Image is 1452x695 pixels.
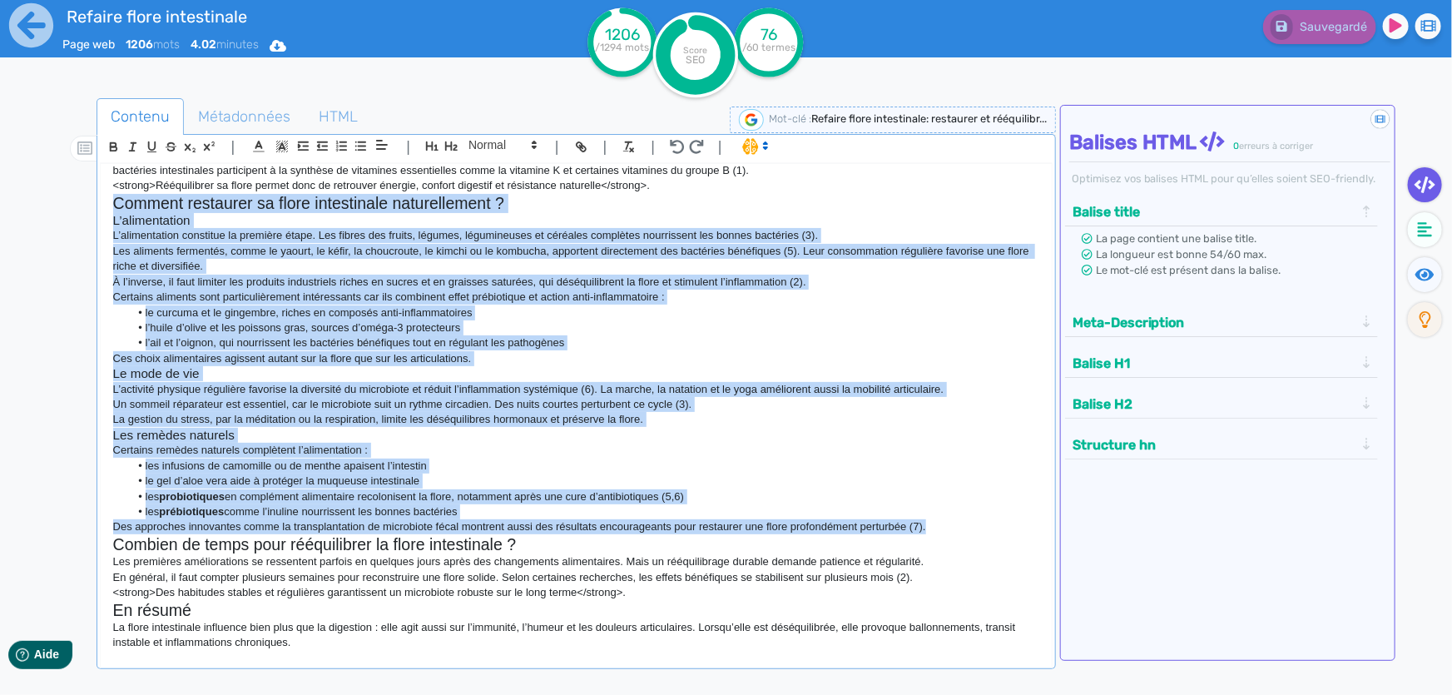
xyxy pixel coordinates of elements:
tspan: SEO [686,53,705,66]
span: Sauvegardé [1300,20,1367,34]
span: I.Assistant [735,137,774,156]
a: Métadonnées [184,98,305,136]
span: Page web [62,37,115,52]
button: Sauvegardé [1263,10,1376,44]
h3: L’alimentation [113,213,1039,228]
button: Balise title [1068,198,1360,226]
p: L’activité physique régulière favorise la diversité du microbiote et réduit l’inflammation systém... [113,382,1039,397]
button: Balise H1 [1068,350,1360,377]
p: Les premières améliorations se ressentent parfois en quelques jours après des changements aliment... [113,554,1039,569]
li: l’ail et l’oignon, qui nourrissent les bactéries bénéfiques tout en régulant les pathogènes [129,335,1039,350]
span: 0 [1234,141,1240,151]
button: Balise H2 [1068,390,1360,418]
h2: Combien de temps pour rééquilibrer la flore intestinale ? [113,535,1039,554]
h2: Comment restaurer sa flore intestinale naturellement ? [113,194,1039,213]
tspan: 76 [761,25,777,44]
span: Contenu [97,94,183,139]
span: Le mot-clé est présent dans la balise. [1097,264,1281,276]
tspan: /60 termes [742,42,795,53]
h2: En résumé [113,601,1039,620]
span: | [231,136,235,158]
tspan: Score [683,45,707,56]
span: HTML [305,94,371,139]
a: Contenu [97,98,184,136]
p: L’alimentation constitue la première étape. Les fibres des fruits, légumes, légumineuses et céréa... [113,228,1039,243]
div: Meta-Description [1068,309,1375,336]
span: Métadonnées [185,94,304,139]
p: En général, il faut compter plusieurs semaines pour reconstruire une flore solide. Selon certaine... [113,570,1039,585]
span: La page contient une balise title. [1097,232,1257,245]
span: mots [126,37,180,52]
div: Optimisez vos balises HTML pour qu’elles soient SEO-friendly. [1069,171,1390,186]
button: Structure hn [1068,431,1360,459]
div: Balise H2 [1068,390,1375,418]
li: l’huile d’olive et les poissons gras, sources d’oméga-3 protecteurs [129,320,1039,335]
h3: Les remèdes naturels [113,428,1039,443]
p: À l’inverse, il faut limiter les produits industriels riches en sucres et en graisses saturées, q... [113,275,1039,290]
img: google-serp-logo.png [739,109,764,131]
span: | [718,136,722,158]
p: Les aliments fermentés, comme le yaourt, le kéfir, la choucroute, le kimchi ou le kombucha, appor... [113,244,1039,275]
h3: Le mode de vie [113,366,1039,381]
p: Certains remèdes naturels complètent l’alimentation : [113,443,1039,458]
li: les en complément alimentaire recolonisent la flore, notamment après une cure d’antibiotiques (5,6) [129,489,1039,504]
li: les comme l’inuline nourrissent les bonnes bactéries [129,504,1039,519]
strong: prébiotiques [159,505,224,518]
li: le curcuma et le gingembre, riches en composés anti-inflammatoires [129,305,1039,320]
p: <strong>Rééquilibrer sa flore permet donc de retrouver énergie, confort digestif et résistance na... [113,178,1039,193]
span: | [603,136,607,158]
span: | [555,136,559,158]
button: Meta-Description [1068,309,1360,336]
tspan: /1294 mots [595,42,649,53]
p: Ces choix alimentaires agissent autant sur la flore que sur les articulations. [113,351,1039,366]
li: le gel d’aloe vera aide à protéger la muqueuse intestinale [129,474,1039,489]
b: 4.02 [191,37,216,52]
span: erreurs à corriger [1240,141,1314,151]
span: La longueur est bonne 54/60 max. [1097,248,1267,261]
span: Refaire flore intestinale: restaurer et rééquilibr... [811,112,1047,125]
p: La gestion du stress, par la méditation ou la respiration, limite les déséquilibres hormonaux et ... [113,412,1039,427]
p: <strong>Des habitudes stables et régulières garantissent un microbiote robuste sur le long terme<... [113,585,1039,600]
p: Certains aliments sont particulièrement intéressants car ils combinent effet prébiotique et actio... [113,290,1039,305]
span: Mot-clé : [769,112,811,125]
p: Des approches innovantes comme la transplantation de microbiote fécal montrent aussi des résultat... [113,519,1039,534]
li: les infusions de camomille ou de menthe apaisent l’intestin [129,459,1039,474]
b: 1206 [126,37,153,52]
a: HTML [305,98,372,136]
div: Structure hn [1068,431,1375,459]
input: title [62,3,498,30]
span: | [406,136,410,158]
div: Balise H1 [1068,350,1375,377]
p: La flore intestinale influence bien plus que la digestion : elle agit aussi sur l’immunité, l’hum... [113,620,1039,651]
span: minutes [191,37,259,52]
span: | [651,136,655,158]
strong: probiotiques [159,490,225,503]
div: Balise title [1068,198,1375,226]
tspan: 1206 [605,25,640,44]
span: Aligment [370,135,394,155]
h4: Balises HTML [1069,131,1390,155]
p: Un sommeil réparateur est essentiel, car le microbiote suit un rythme circadien. Des nuits courte... [113,397,1039,412]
